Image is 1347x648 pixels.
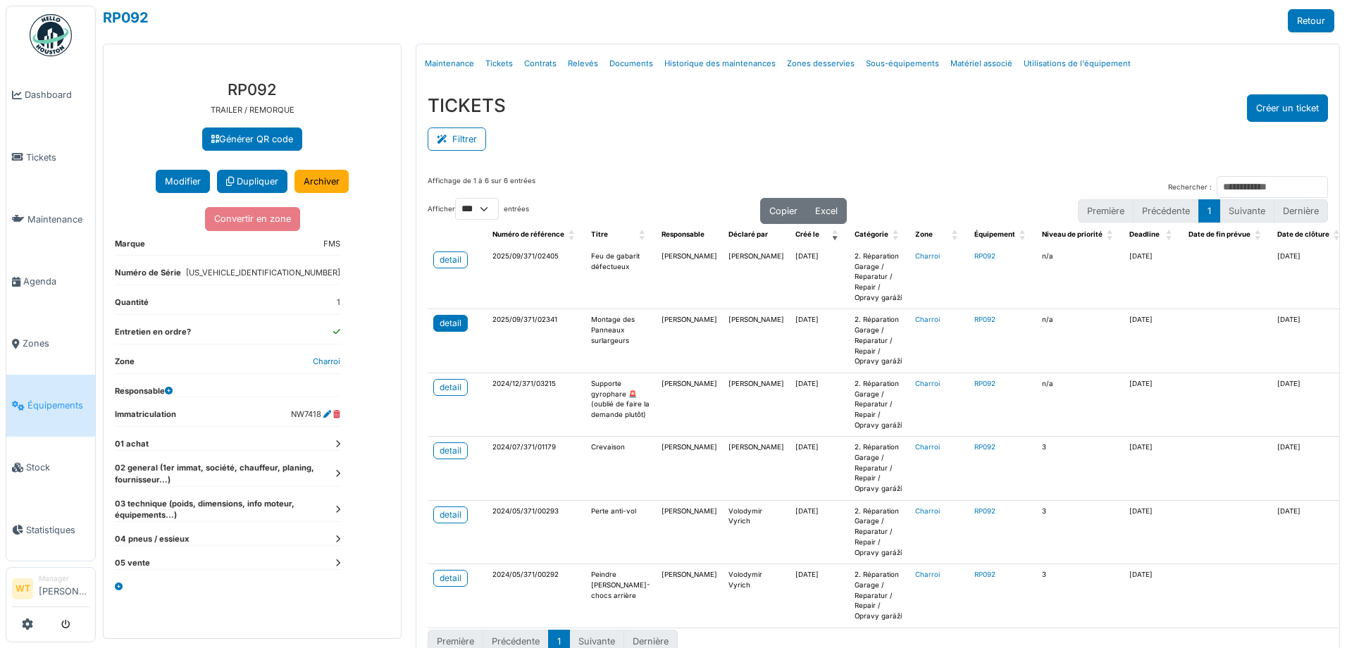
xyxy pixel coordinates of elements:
td: [DATE] [1124,564,1183,628]
a: Charroi [915,443,940,451]
td: 3 [1036,564,1124,628]
td: [DATE] [1124,500,1183,563]
span: Date de clôture [1277,230,1329,238]
a: RP092 [974,507,995,515]
a: detail [433,442,468,459]
a: detail [433,251,468,268]
dt: Marque [115,238,145,256]
a: Charroi [313,356,340,366]
a: Charroi [915,507,940,515]
td: [PERSON_NAME] [656,437,723,500]
td: [PERSON_NAME] [656,246,723,309]
span: Zone: Activate to sort [952,224,960,246]
button: Modifier [156,170,210,193]
h3: TICKETS [428,94,506,116]
a: RP092 [974,571,995,578]
td: 2025/09/371/02405 [487,246,585,309]
td: 2. Réparation Garage / Reparatur / Repair / Opravy garáží [849,309,910,373]
td: Volodymir Vyrich [723,564,790,628]
dd: NW7418 [291,409,340,420]
td: Perte anti-vol [585,500,656,563]
li: [PERSON_NAME] [39,573,89,604]
button: Copier [760,198,807,224]
span: Zone [915,230,933,238]
td: [PERSON_NAME] [656,564,723,628]
span: Équipements [27,399,89,412]
a: RP092 [974,443,995,451]
button: Créer un ticket [1247,94,1328,122]
a: RP092 [103,9,149,26]
span: Copier [769,206,797,216]
dt: Immatriculation [115,409,176,426]
span: Créé le: Activate to remove sorting [832,224,840,246]
td: 2024/05/371/00292 [487,564,585,628]
label: Afficher entrées [428,198,529,220]
dt: Numéro de Série [115,267,181,285]
dt: 05 vente [115,557,340,569]
td: 2025/09/371/02341 [487,309,585,373]
a: Archiver [294,170,349,193]
a: detail [433,379,468,396]
td: [PERSON_NAME] [723,437,790,500]
a: Générer QR code [202,127,302,151]
span: Date de clôture: Activate to sort [1334,224,1342,246]
div: Affichage de 1 à 6 sur 6 entrées [428,176,535,198]
span: Deadline: Activate to sort [1166,224,1174,246]
a: Historique des maintenances [659,47,781,80]
dd: 1 [337,297,340,309]
button: Filtrer [428,127,486,151]
a: Dupliquer [217,170,287,193]
a: Charroi [915,252,940,260]
label: Rechercher : [1168,182,1212,193]
a: Stock [6,437,95,499]
td: [PERSON_NAME] [656,309,723,373]
button: Excel [806,198,847,224]
td: 3 [1036,437,1124,500]
a: Utilisations de l'équipement [1018,47,1136,80]
td: 2. Réparation Garage / Reparatur / Repair / Opravy garáží [849,564,910,628]
td: [DATE] [790,437,849,500]
dd: [US_VEHICLE_IDENTIFICATION_NUMBER] [186,267,340,279]
span: Date de fin prévue [1188,230,1250,238]
span: Dashboard [25,88,89,101]
a: Zones desservies [781,47,860,80]
span: Zones [23,337,89,350]
div: detail [440,509,461,521]
span: Niveau de priorité [1042,230,1103,238]
div: detail [440,317,461,330]
span: Maintenance [27,213,89,226]
a: Relevés [562,47,604,80]
dt: 02 general (1er immat, société, chauffeur, planing, fournisseur...) [115,462,340,486]
a: Dashboard [6,64,95,126]
td: n/a [1036,246,1124,309]
div: detail [440,381,461,394]
td: [DATE] [790,309,849,373]
a: Retour [1288,9,1334,32]
span: Deadline [1129,230,1160,238]
h3: RP092 [115,80,390,99]
td: 2024/07/371/01179 [487,437,585,500]
dt: 01 achat [115,438,340,450]
td: 2. Réparation Garage / Reparatur / Repair / Opravy garáží [849,437,910,500]
td: 2. Réparation Garage / Reparatur / Repair / Opravy garáží [849,500,910,563]
a: detail [433,570,468,587]
td: [DATE] [790,373,849,436]
span: Titre [591,230,608,238]
span: Numéro de référence: Activate to sort [569,224,577,246]
td: Volodymir Vyrich [723,500,790,563]
span: Déclaré par [728,230,768,238]
span: Catégorie [855,230,888,238]
span: Équipement [974,230,1015,238]
nav: pagination [1078,199,1328,223]
li: WT [12,578,33,599]
a: Équipements [6,375,95,437]
td: 2. Réparation Garage / Reparatur / Repair / Opravy garáží [849,373,910,436]
dt: 04 pneus / essieux [115,533,340,545]
img: Badge_color-CXgf-gQk.svg [30,14,72,56]
a: Tickets [6,126,95,188]
a: Charroi [915,316,940,323]
div: detail [440,254,461,266]
td: [DATE] [790,564,849,628]
a: Documents [604,47,659,80]
select: Afficherentrées [455,198,499,220]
